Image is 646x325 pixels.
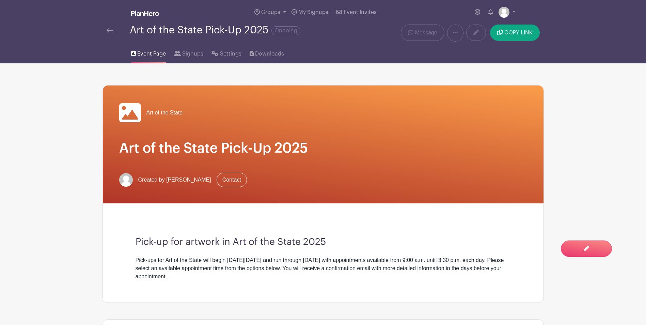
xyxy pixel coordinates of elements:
[137,50,166,58] span: Event Page
[415,29,437,37] span: Message
[131,11,159,16] img: logo_white-6c42ec7e38ccf1d336a20a19083b03d10ae64f83f12c07503d8b9e83406b4c7d.svg
[271,26,300,35] span: Ongoing
[182,50,203,58] span: Signups
[220,50,241,58] span: Settings
[107,28,113,33] img: back-arrow-29a5d9b10d5bd6ae65dc969a981735edf675c4d7a1fe02e03b50dbd4ba3cdb55.svg
[138,176,211,184] span: Created by [PERSON_NAME]
[119,173,133,187] img: default-ce2991bfa6775e67f084385cd625a349d9dcbb7a52a09fb2fda1e96e2d18dcdb.png
[344,10,377,15] span: Event Invites
[401,25,444,41] a: Message
[174,42,203,63] a: Signups
[504,30,533,35] span: COPY LINK
[217,173,247,187] a: Contact
[136,236,511,248] h3: Pick-up for artwork in Art of the State 2025
[490,25,539,41] button: COPY LINK
[131,42,166,63] a: Event Page
[136,256,511,281] div: Pick-ups for Art of the State will begin [DATE][DATE] and run through [DATE] with appointments av...
[499,7,509,18] img: default-ce2991bfa6775e67f084385cd625a349d9dcbb7a52a09fb2fda1e96e2d18dcdb.png
[250,42,284,63] a: Downloads
[261,10,280,15] span: Groups
[255,50,284,58] span: Downloads
[298,10,328,15] span: My Signups
[211,42,241,63] a: Settings
[146,109,183,117] span: Art of the State
[130,25,300,36] div: Art of the State Pick-Up 2025
[119,140,527,156] h1: Art of the State Pick-Up 2025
